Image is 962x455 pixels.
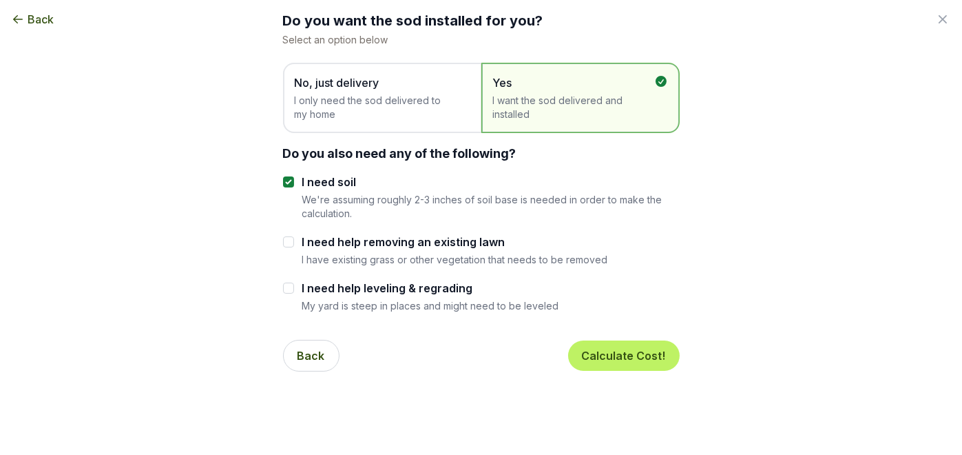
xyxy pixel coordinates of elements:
button: Back [11,11,54,28]
label: I need help leveling & regrading [302,280,559,296]
p: We're assuming roughly 2-3 inches of soil base is needed in order to make the calculation. [302,193,680,220]
span: Yes [493,74,654,91]
span: I want the sod delivered and installed [493,94,654,121]
p: My yard is steep in places and might need to be leveled [302,299,559,312]
span: Back [28,11,54,28]
div: Do you also need any of the following? [283,144,680,163]
button: Back [283,340,339,372]
button: Calculate Cost! [568,341,680,371]
label: I need soil [302,174,680,190]
span: I only need the sod delivered to my home [295,94,456,121]
p: I have existing grass or other vegetation that needs to be removed [302,253,608,266]
p: Select an option below [283,33,680,46]
span: No, just delivery [295,74,456,91]
label: I need help removing an existing lawn [302,234,608,250]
